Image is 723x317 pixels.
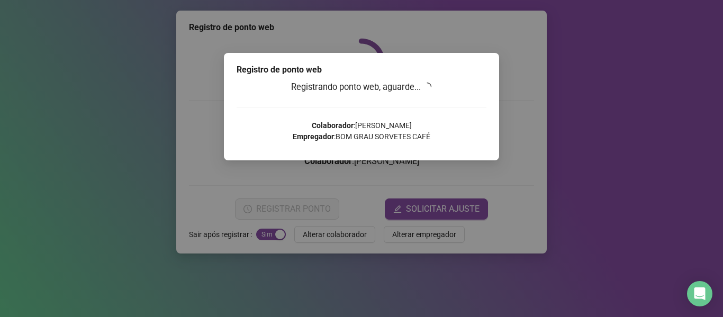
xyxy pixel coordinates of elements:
[422,81,433,93] span: loading
[237,80,486,94] h3: Registrando ponto web, aguarde...
[687,281,712,306] div: Open Intercom Messenger
[237,64,486,76] div: Registro de ponto web
[237,120,486,142] p: : [PERSON_NAME] : BOM GRAU SORVETES CAFÉ
[312,121,354,130] strong: Colaborador
[293,132,334,141] strong: Empregador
